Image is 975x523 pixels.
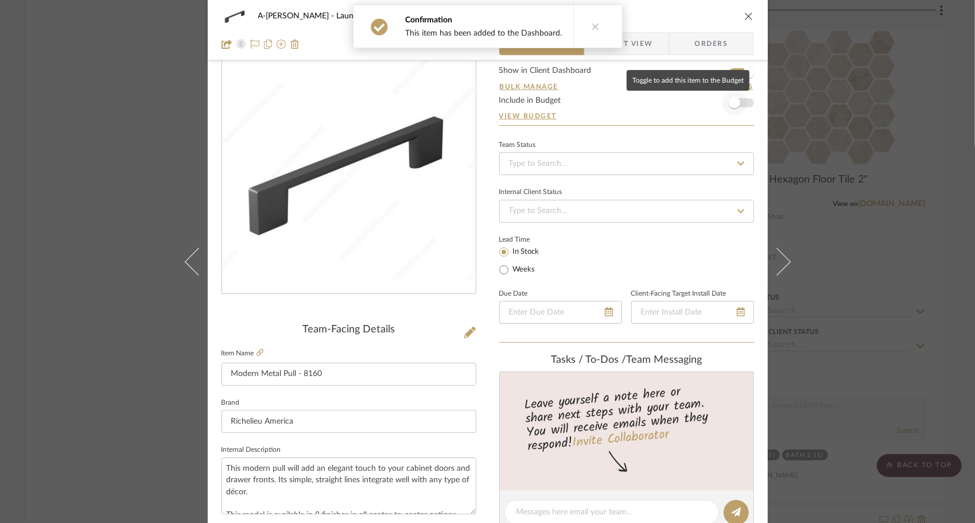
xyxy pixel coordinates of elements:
a: View Budget [499,111,754,121]
img: 6941ccc9-3dbc-4ea4-808d-2d2ef94e6163_436x436.jpg [222,59,476,279]
label: Due Date [499,291,528,297]
div: Confirmation [405,14,562,26]
img: Remove from project [290,40,300,49]
input: Enter Item Name [222,363,476,386]
label: Brand [222,400,240,406]
mat-radio-group: Select item type [499,245,558,277]
input: Type to Search… [499,152,754,175]
input: Enter Due Date [499,301,622,324]
input: Type to Search… [499,200,754,223]
span: Orders [682,32,741,55]
span: A-[PERSON_NAME] [258,12,337,20]
label: Internal Description [222,447,281,453]
label: In Stock [511,247,539,257]
label: Lead Time [499,234,558,245]
div: Team-Facing Details [222,324,476,336]
div: Team Status [499,142,536,148]
div: 0 [222,59,476,279]
input: Enter Install Date [631,301,754,324]
label: Item Name [222,348,263,358]
div: team Messaging [499,354,754,367]
input: Enter Brand [222,410,476,433]
div: Internal Client Status [499,189,562,195]
button: close [744,11,754,21]
span: Tasks / To-Dos / [551,355,626,365]
a: Invite Collaborator [571,425,669,454]
div: This item has been added to the Dashboard. [405,28,562,38]
button: Dashboard Settings [659,82,754,92]
label: Client-Facing Target Install Date [631,291,727,297]
span: Client View [600,32,653,55]
div: Leave yourself a note here or share next steps with your team. You will receive emails when they ... [498,379,755,456]
button: Bulk Manage [499,82,560,92]
img: 6941ccc9-3dbc-4ea4-808d-2d2ef94e6163_48x40.jpg [222,5,249,28]
label: Weeks [511,265,535,275]
span: Laundry [337,12,373,20]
